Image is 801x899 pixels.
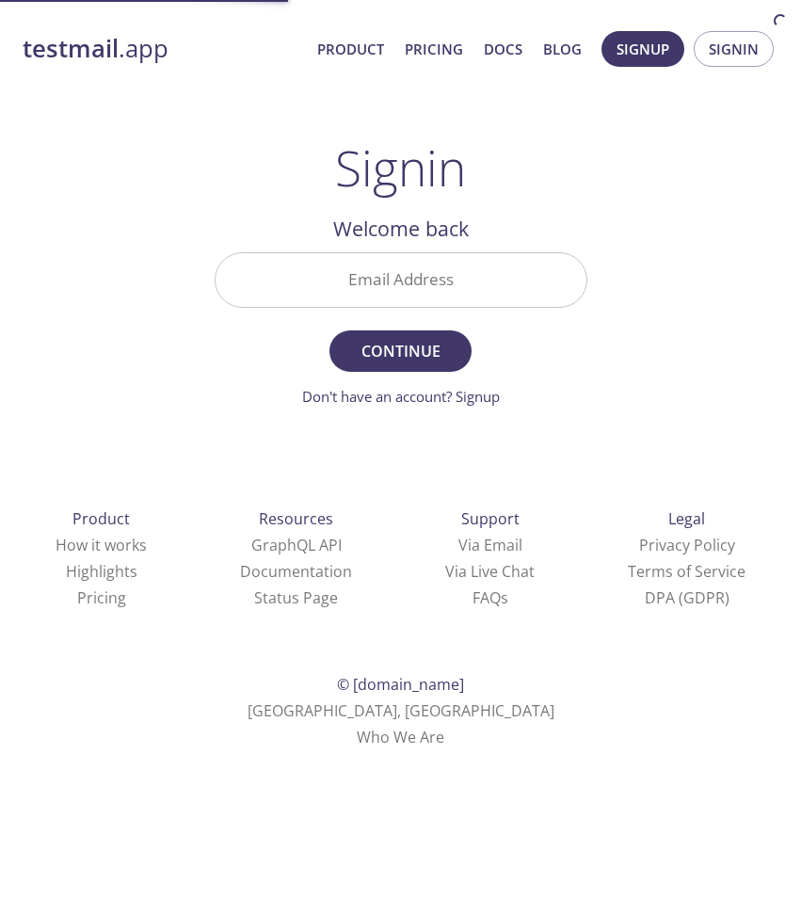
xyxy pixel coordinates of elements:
button: Signin [694,31,774,67]
a: Documentation [240,561,352,582]
a: Privacy Policy [639,535,735,555]
a: Product [317,37,384,61]
strong: testmail [23,32,119,65]
span: Continue [350,338,450,364]
span: Signup [617,37,669,61]
a: Blog [543,37,582,61]
a: Pricing [405,37,463,61]
a: FAQ [473,587,508,608]
a: Highlights [66,561,137,582]
span: Support [461,508,520,529]
a: Via Live Chat [445,561,535,582]
span: [GEOGRAPHIC_DATA], [GEOGRAPHIC_DATA] [248,700,554,721]
a: Who We Are [357,727,444,747]
span: s [501,587,508,608]
h1: Signin [335,139,466,196]
a: Pricing [77,587,126,608]
a: testmail.app [23,33,302,65]
span: Product [72,508,130,529]
a: DPA (GDPR) [645,587,729,608]
button: Signup [601,31,684,67]
a: Terms of Service [628,561,745,582]
a: GraphQL API [251,535,342,555]
a: Status Page [254,587,338,608]
h2: Welcome back [215,213,587,245]
span: © [DOMAIN_NAME] [337,674,464,695]
span: Signin [709,37,759,61]
span: Legal [668,508,705,529]
button: Continue [329,330,471,372]
span: Resources [259,508,333,529]
a: How it works [56,535,147,555]
a: Via Email [458,535,522,555]
a: Don't have an account? Signup [302,387,500,406]
a: Docs [484,37,522,61]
